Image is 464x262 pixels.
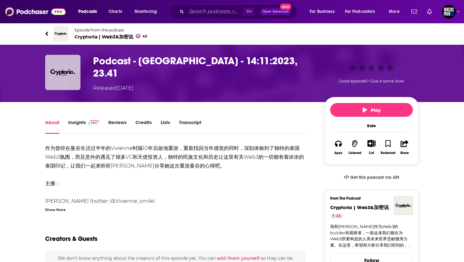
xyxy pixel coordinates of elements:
[341,7,384,17] button: open menu
[425,6,434,17] a: Show notifications dropdown
[45,235,98,243] h2: Creators & Guests
[389,7,400,16] span: More
[142,35,147,38] span: 43
[5,6,66,18] img: Podchaser - Follow, Share and Rate Podcasts
[280,4,291,10] span: New
[260,8,292,15] button: Open AdvancedNew
[53,26,68,41] img: Cryptoria | Web3&加密说
[108,119,127,134] a: Reviews
[45,119,59,134] a: About
[45,198,155,204] span: [PERSON_NAME] (twitter: @Vivienne_smile)
[74,7,105,17] button: open menu
[381,151,396,155] div: Bookmark
[135,119,152,134] a: Credits
[310,7,335,16] span: For Business
[345,7,375,16] span: For Podcasters
[380,136,396,159] button: Bookmark
[369,151,374,155] div: List
[330,136,347,159] button: Apps
[93,55,314,79] h1: Podcast - Bangkok - 14:11:2023, 23.41
[384,7,407,17] button: open menu
[409,6,419,17] a: Show notifications dropdown
[45,145,304,169] span: 作为曾经在曼谷生活过半年的Vivienne时隔10年后故地重游，重新找回当年感觉的同时，深刻体验到了独特的泰国Web3氛围，而且意外的遇见了很多VC和天使投资人，独特的民族文化和历史让这里有关W...
[339,79,404,83] span: Good episode? Give it some love!
[305,7,342,17] button: open menu
[74,28,147,32] span: Episode from the podcast
[88,120,99,125] img: Podchaser Pro
[330,204,389,210] a: Cryptoria | Web3&加密说
[45,180,60,186] span: 主播：
[130,7,165,17] button: open menu
[330,103,413,117] button: Play
[134,7,157,16] span: Monitoring
[45,26,419,41] a: Cryptoria | Web3&加密说Episode from the podcastCryptoria | Web3&加密说43
[109,7,122,16] span: Charts
[363,136,380,159] div: Show More ButtonList
[330,196,408,201] h3: From The Podcast
[396,136,413,159] button: Share
[175,4,303,19] div: Search podcasts, credits, & more...
[334,151,342,155] div: Apps
[330,224,413,248] a: 我和[PERSON_NAME]作为Web3的builder和观察者，一路走来我们都在为Web3所要构造的人类未来世界贡献微薄力量。在这里，希望和大家分享我们听到的，看到的，经历过的关于Web3和...
[187,7,243,17] input: Search podcasts, credits, & more...
[363,107,381,113] span: Play
[350,175,399,180] span: Get this podcast via API
[217,256,259,261] button: add them yourself
[263,10,289,13] span: Open Advanced
[348,151,361,155] div: Listened
[78,7,97,16] span: Podcasts
[330,214,343,219] a: 43
[394,196,413,215] img: Cryptoria | Web3&加密说
[330,119,413,132] div: Rate
[161,119,170,134] a: Lists
[442,5,456,19] span: Logged in as WachsmanNY
[243,8,255,16] span: ⌘ K
[45,55,80,90] img: Podcast - Bangkok - 14:11:2023, 23.41
[365,140,378,147] button: Show More Button
[339,170,404,185] a: Get this podcast via API
[442,5,456,19] img: User Profile
[400,151,409,155] div: Share
[442,5,456,19] button: Show profile menu
[179,119,201,134] a: Transcript
[74,34,147,40] span: Cryptoria | Web3&加密说
[93,84,133,92] div: Released [DATE]
[336,213,341,219] span: 43
[68,119,99,134] a: InsightsPodchaser Pro
[347,136,363,159] button: Listened
[104,7,126,17] a: Charts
